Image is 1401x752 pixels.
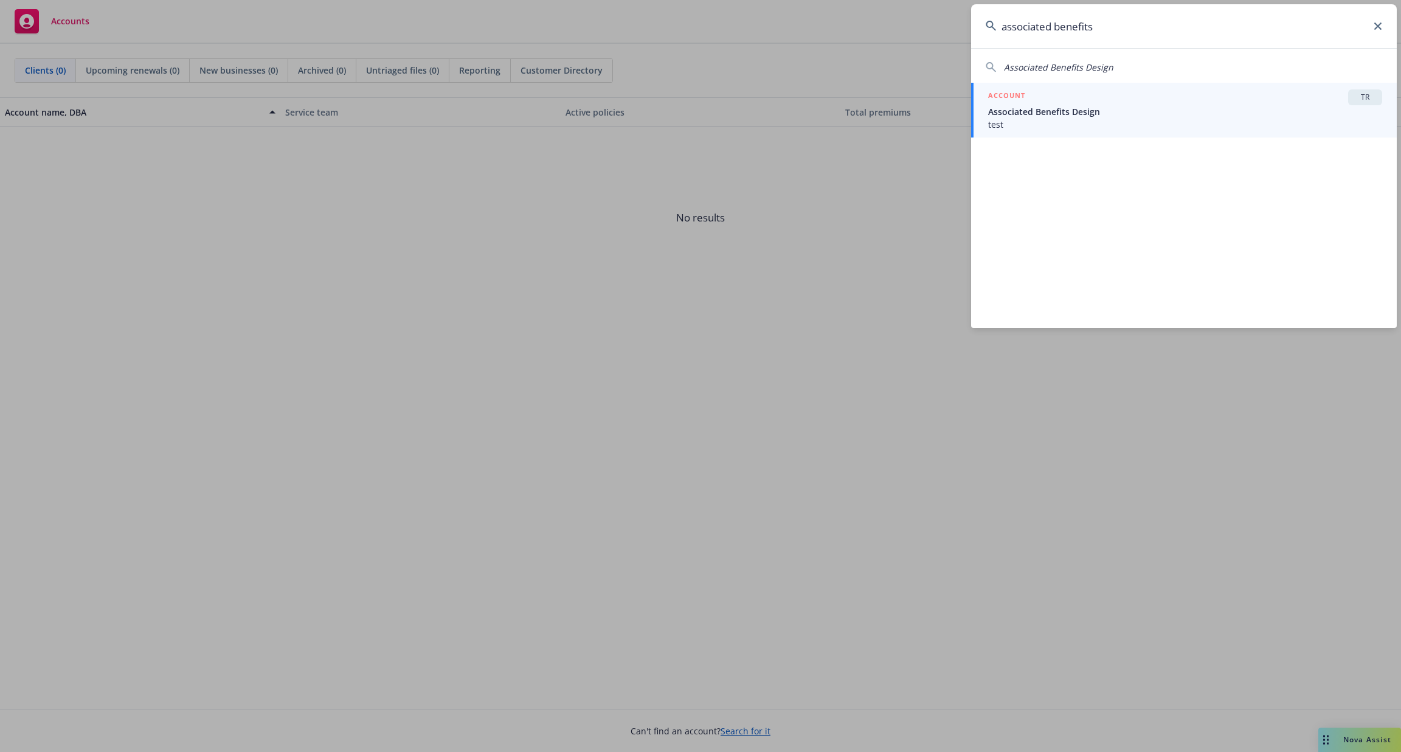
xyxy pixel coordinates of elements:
[1004,61,1113,73] span: Associated Benefits Design
[971,83,1397,138] a: ACCOUNTTRAssociated Benefits Designtest
[988,89,1025,104] h5: ACCOUNT
[988,105,1382,118] span: Associated Benefits Design
[988,118,1382,131] span: test
[1353,92,1377,103] span: TR
[971,4,1397,48] input: Search...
